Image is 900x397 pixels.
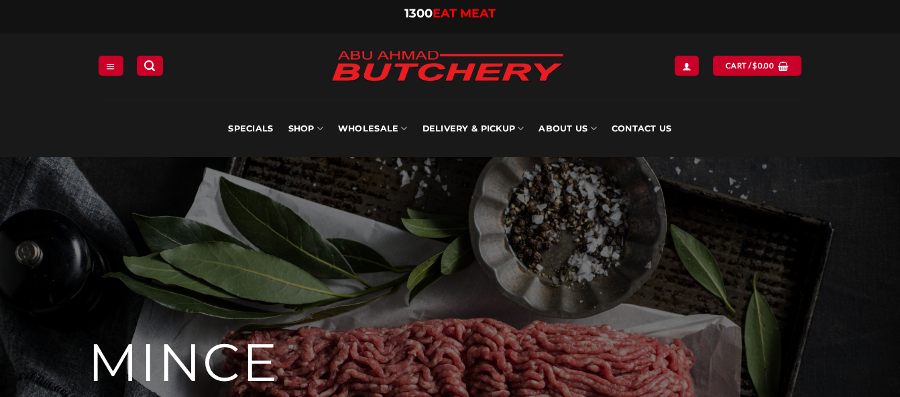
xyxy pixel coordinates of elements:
a: Login [675,56,699,75]
a: 1300EAT MEAT [404,6,496,21]
a: Delivery & Pickup [423,101,524,157]
a: Wholesale [338,101,408,157]
a: View cart [713,56,801,75]
a: About Us [539,101,596,157]
span: EAT MEAT [433,6,496,21]
a: Contact Us [612,101,672,157]
a: Specials [228,101,273,157]
a: Menu [99,56,123,75]
span: MINCE [88,331,279,395]
a: SHOP [288,101,323,157]
span: $ [752,60,757,72]
span: 1300 [404,6,433,21]
span: Cart / [726,60,774,72]
img: Abu Ahmad Butchery [320,42,575,93]
bdi: 0.00 [752,61,774,70]
a: Search [137,56,162,75]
